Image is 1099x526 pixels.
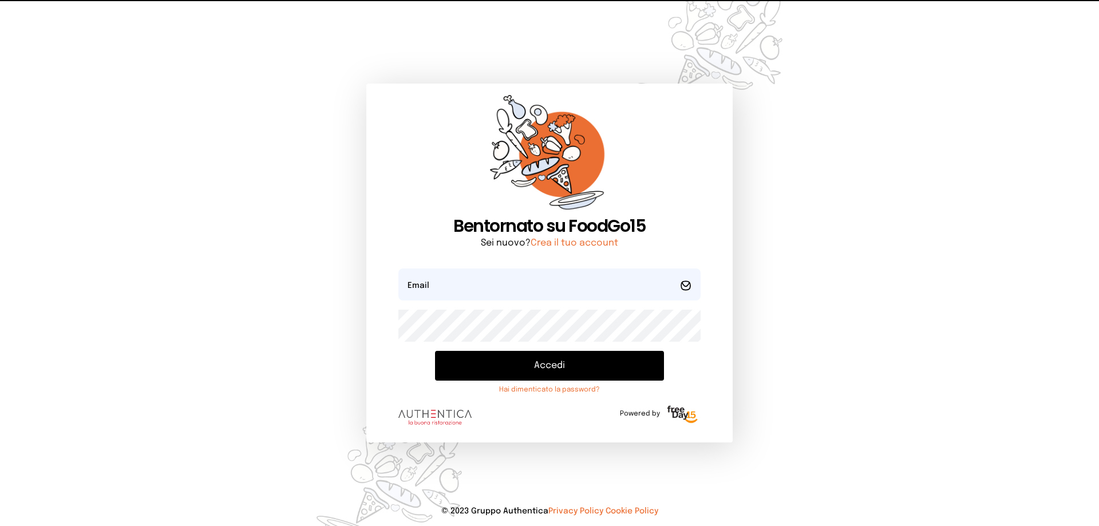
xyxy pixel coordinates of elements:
a: Cookie Policy [606,507,658,515]
a: Hai dimenticato la password? [435,385,664,394]
a: Privacy Policy [548,507,603,515]
button: Accedi [435,351,664,381]
img: logo-freeday.3e08031.png [665,404,701,426]
span: Powered by [620,409,660,418]
h1: Bentornato su FoodGo15 [398,216,701,236]
p: © 2023 Gruppo Authentica [18,505,1081,517]
a: Crea il tuo account [531,238,618,248]
img: sticker-orange.65babaf.png [490,95,609,216]
img: logo.8f33a47.png [398,410,472,425]
p: Sei nuovo? [398,236,701,250]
